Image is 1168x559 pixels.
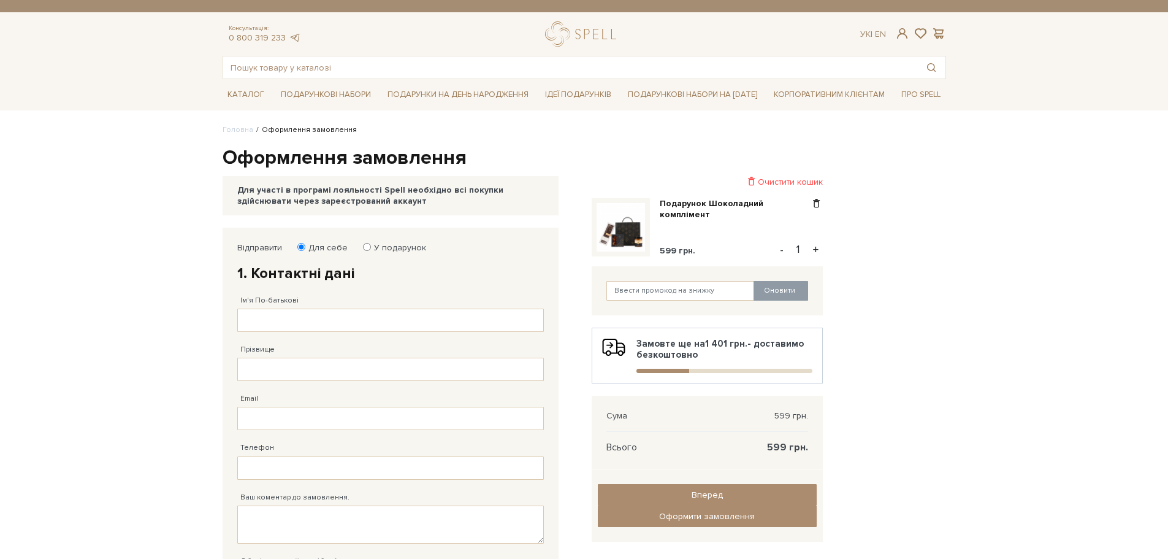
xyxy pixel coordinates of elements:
[592,176,823,188] div: Очистити кошик
[363,243,371,251] input: У подарунок
[297,243,305,251] input: Для себе
[276,85,376,104] a: Подарункові набори
[871,29,872,39] span: |
[229,33,286,43] a: 0 800 319 233
[240,442,274,453] label: Телефон
[606,411,627,422] span: Сума
[237,264,544,283] h2: 1. Контактні дані
[383,85,533,104] a: Подарунки на День народження
[606,442,637,453] span: Всього
[754,281,808,301] button: Оновити
[366,242,426,253] label: У подарунок
[660,245,695,256] span: 599 грн.
[240,492,349,503] label: Ваш коментар до замовлення.
[896,85,945,104] a: Про Spell
[917,56,945,79] button: Пошук товару у каталозі
[240,295,299,306] label: Ім'я По-батькові
[237,242,282,253] label: Відправити
[289,33,301,43] a: telegram
[602,338,812,373] div: Замовте ще на - доставимо безкоштовно
[253,125,357,136] li: Оформлення замовлення
[223,85,269,104] a: Каталог
[692,490,723,500] span: Вперед
[240,393,258,404] label: Email
[545,21,622,47] a: logo
[767,442,808,453] span: 599 грн.
[606,281,755,301] input: Ввести промокод на знижку
[540,85,616,104] a: Ідеї подарунків
[223,56,917,79] input: Пошук товару у каталозі
[597,203,645,252] img: Подарунок Шоколадний комплімент
[860,29,886,40] div: Ук
[237,185,544,207] div: Для участі в програмі лояльності Spell необхідно всі покупки здійснювати через зареєстрований акк...
[776,241,788,259] button: -
[769,84,890,105] a: Корпоративним клієнтам
[659,511,755,522] span: Оформити замовлення
[774,411,808,422] span: 599 грн.
[240,344,275,355] label: Прізвище
[660,198,810,220] a: Подарунок Шоколадний комплімент
[229,25,301,33] span: Консультація:
[623,84,762,105] a: Подарункові набори на [DATE]
[809,241,823,259] button: +
[223,145,946,171] h1: Оформлення замовлення
[705,338,747,349] b: 1 401 грн.
[300,242,348,253] label: Для себе
[223,125,253,134] a: Головна
[875,29,886,39] a: En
